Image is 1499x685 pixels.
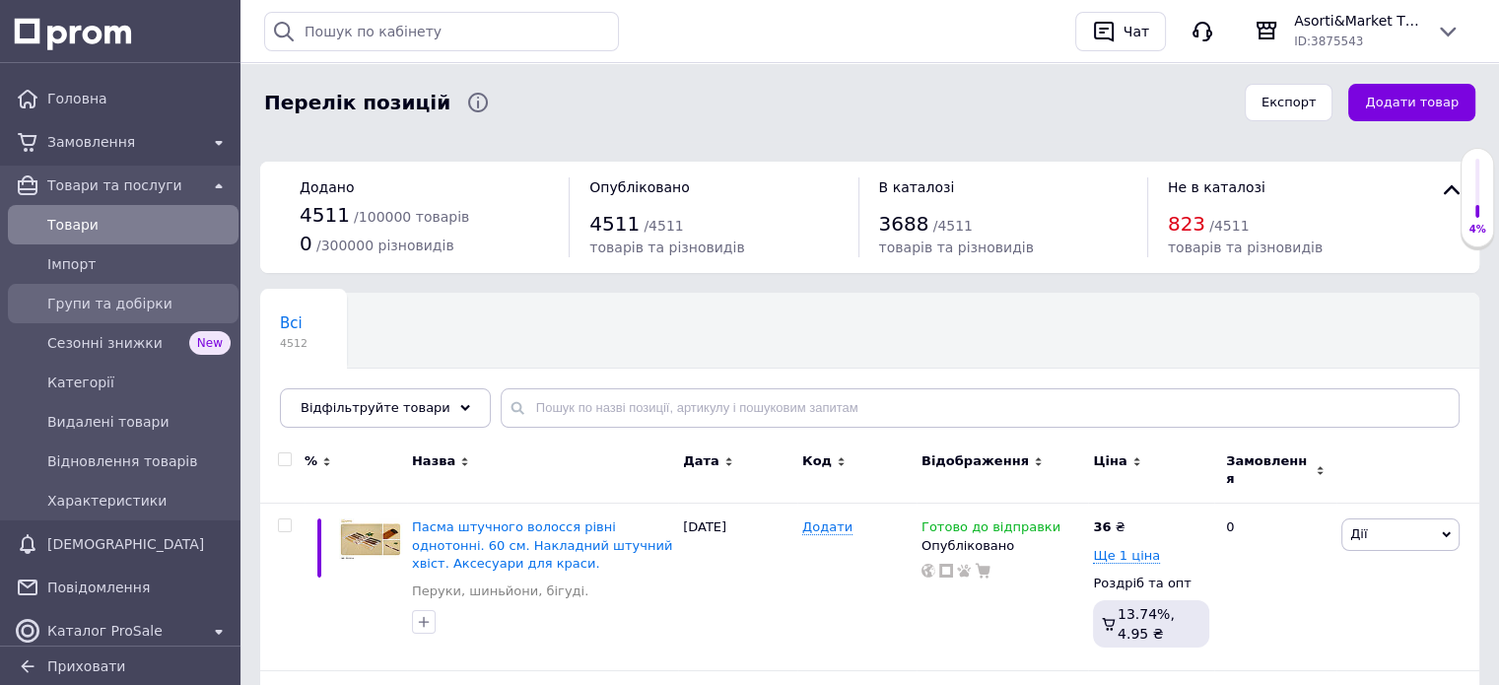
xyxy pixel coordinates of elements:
span: Імпорт [47,254,231,274]
span: Характеристики [47,491,231,511]
div: ₴ [1093,518,1124,536]
span: Опубліковано [589,179,690,195]
span: Asorti&Market Товари для дома-родини [1294,11,1420,31]
input: Пошук по кабінету [264,12,619,51]
span: Групи та добірки [47,294,231,313]
span: Код [802,452,832,470]
span: New [189,331,231,355]
span: Сезонні знижки [47,333,181,353]
span: / 4511 [933,218,973,234]
span: Категорії [47,373,231,392]
button: Додати товар [1348,84,1475,122]
span: Ще 1 ціна [1093,548,1160,564]
span: 4512 [280,336,307,351]
span: Перелік позицій [264,89,450,117]
span: Замовлення [47,132,199,152]
span: Ціна [1093,452,1126,470]
button: Чат [1075,12,1166,51]
span: Не в каталозі [1168,179,1265,195]
span: % [305,452,317,470]
span: Назва [412,452,455,470]
span: товарів та різновидів [589,240,744,255]
span: 13.74%, 4.95 ₴ [1118,606,1175,642]
div: Чат [1120,17,1153,46]
input: Пошук по назві позиції, артикулу і пошуковим запитам [501,388,1460,428]
img: Пряди искусственных волос ровные однотонные 60 см Накладной искусственный хвост. Аксессуары для к... [339,518,402,563]
span: Видалені товари [47,412,231,432]
span: 4511 [300,203,350,227]
span: / 4511 [1209,218,1249,234]
div: 0 [1214,504,1336,671]
span: Замовлення [1226,452,1311,488]
span: Відфільтруйте товари [301,400,450,415]
span: Головна [47,89,231,108]
span: [DEMOGRAPHIC_DATA] [47,534,231,554]
span: Дата [683,452,719,470]
span: Повідомлення [47,578,231,597]
span: / 4511 [644,218,683,234]
span: Каталог ProSale [47,621,199,641]
span: Готово до відправки [921,519,1060,540]
span: / 100000 товарів [354,209,469,225]
div: Роздріб та опт [1093,575,1209,592]
span: Приховати [47,658,125,674]
span: 3688 [879,212,929,236]
button: Експорт [1245,84,1333,122]
span: / 300000 різновидів [316,238,454,253]
span: В каталозі [879,179,955,195]
a: Перуки, шиньйони, бігуді. [412,582,588,600]
a: Пасма штучного волосся рівні однотонні. 60 см. Накладний штучний хвіст. Аксесуари для краси. [412,519,672,570]
span: ID: 3875543 [1294,34,1363,48]
span: Товари [47,215,231,235]
b: 36 [1093,519,1111,534]
span: 823 [1168,212,1205,236]
span: Дії [1350,526,1367,541]
div: Опубліковано [921,537,1084,555]
span: товарів та різновидів [1168,240,1323,255]
div: [DATE] [678,504,797,671]
span: товарів та різновидів [879,240,1034,255]
span: Товари та послуги [47,175,199,195]
span: Додати [802,519,852,535]
span: Всі [280,314,303,332]
span: 0 [300,232,312,255]
span: Додано [300,179,354,195]
span: Відображення [921,452,1029,470]
span: 4511 [589,212,640,236]
span: Відновлення товарів [47,451,231,471]
div: 4% [1462,223,1493,237]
